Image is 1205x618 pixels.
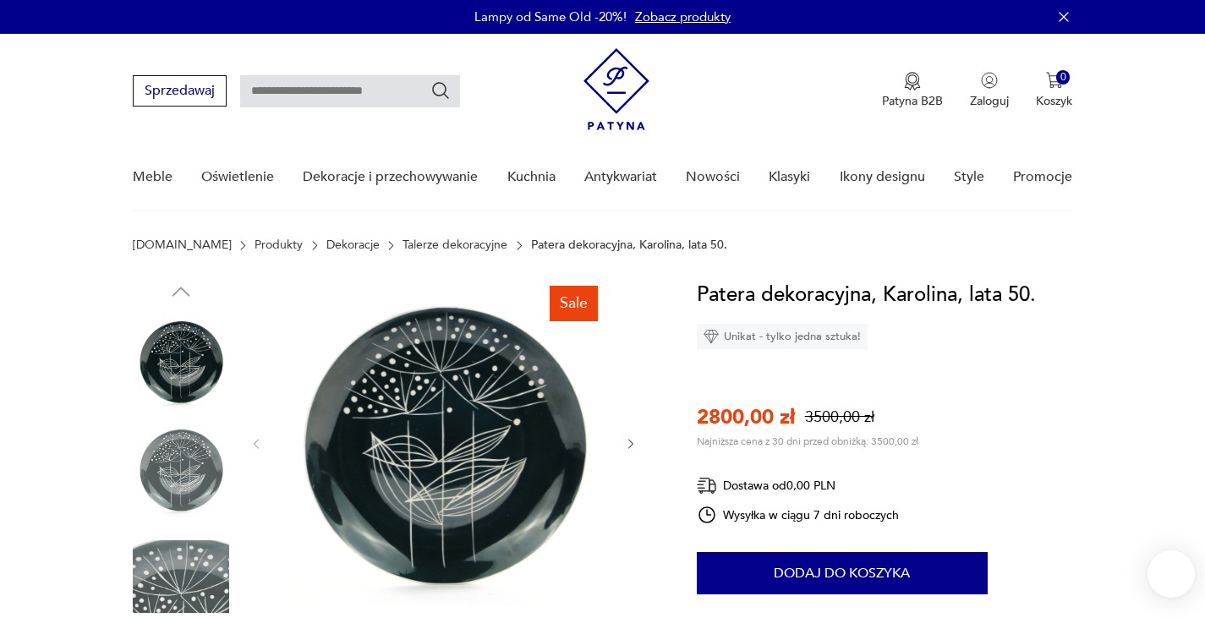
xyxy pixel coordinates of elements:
[550,286,598,321] div: Sale
[281,279,607,605] img: Zdjęcie produktu Patera dekoracyjna, Karolina, lata 50.
[686,145,740,210] a: Nowości
[133,238,232,252] a: [DOMAIN_NAME]
[531,238,727,252] p: Patera dekoracyjna, Karolina, lata 50.
[303,145,478,210] a: Dekoracje i przechowywanie
[769,145,810,210] a: Klasyki
[133,145,173,210] a: Meble
[326,238,380,252] a: Dekoracje
[697,279,1036,311] h1: Patera dekoracyjna, Karolina, lata 50.
[255,238,303,252] a: Produkty
[1036,72,1072,109] button: 0Koszyk
[970,72,1009,109] button: Zaloguj
[1036,93,1072,109] p: Koszyk
[584,145,657,210] a: Antykwariat
[981,72,998,89] img: Ikonka użytkownika
[697,475,900,496] div: Dostawa od 0,00 PLN
[133,86,227,98] a: Sprzedawaj
[474,8,627,25] p: Lampy od Same Old -20%!
[840,145,925,210] a: Ikony designu
[507,145,556,210] a: Kuchnia
[403,238,507,252] a: Talerze dekoracyjne
[635,8,731,25] a: Zobacz produkty
[697,505,900,525] div: Wysyłka w ciągu 7 dni roboczych
[882,72,943,109] a: Ikona medaluPatyna B2B
[697,324,868,349] div: Unikat - tylko jedna sztuka!
[133,75,227,107] button: Sprzedawaj
[970,93,1009,109] p: Zaloguj
[1013,145,1072,210] a: Promocje
[430,80,451,101] button: Szukaj
[1056,70,1071,85] div: 0
[704,329,719,344] img: Ikona diamentu
[904,72,921,90] img: Ikona medalu
[697,552,988,594] button: Dodaj do koszyka
[805,407,874,428] p: 3500,00 zł
[133,313,229,409] img: Zdjęcie produktu Patera dekoracyjna, Karolina, lata 50.
[697,475,717,496] img: Ikona dostawy
[1046,72,1063,89] img: Ikona koszyka
[133,421,229,517] img: Zdjęcie produktu Patera dekoracyjna, Karolina, lata 50.
[1147,550,1195,598] iframe: Smartsupp widget button
[882,72,943,109] button: Patyna B2B
[697,403,795,431] p: 2800,00 zł
[201,145,274,210] a: Oświetlenie
[882,93,943,109] p: Patyna B2B
[954,145,984,210] a: Style
[697,435,918,448] p: Najniższa cena z 30 dni przed obniżką: 3500,00 zł
[583,48,649,130] img: Patyna - sklep z meblami i dekoracjami vintage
